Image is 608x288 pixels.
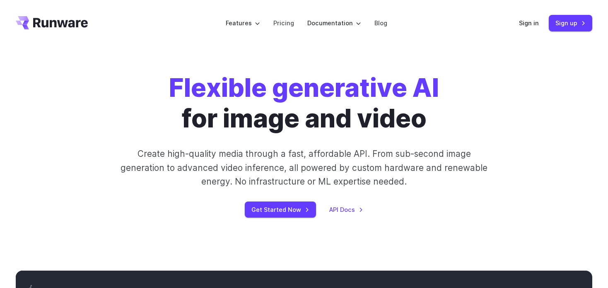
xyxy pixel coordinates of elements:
[329,205,363,214] a: API Docs
[307,18,361,28] label: Documentation
[245,202,316,218] a: Get Started Now
[549,15,592,31] a: Sign up
[16,16,88,29] a: Go to /
[226,18,260,28] label: Features
[169,73,439,134] h1: for image and video
[120,147,489,188] p: Create high-quality media through a fast, affordable API. From sub-second image generation to adv...
[519,18,539,28] a: Sign in
[273,18,294,28] a: Pricing
[169,72,439,103] strong: Flexible generative AI
[374,18,387,28] a: Blog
